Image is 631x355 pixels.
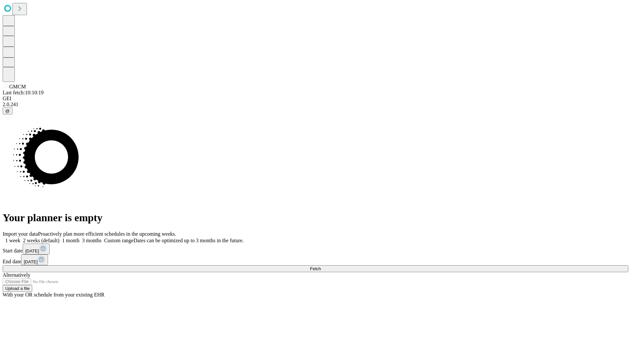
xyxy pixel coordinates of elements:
[3,107,12,114] button: @
[24,259,37,264] span: [DATE]
[3,212,628,224] h1: Your planner is empty
[3,285,32,292] button: Upload a file
[62,238,80,243] span: 1 month
[310,266,321,271] span: Fetch
[3,244,628,254] div: Start date
[82,238,102,243] span: 3 months
[9,84,26,89] span: GMCM
[133,238,244,243] span: Dates can be optimized up to 3 months in the future.
[3,272,30,278] span: Alternatively
[3,96,628,102] div: GEI
[21,254,48,265] button: [DATE]
[3,292,105,297] span: With your OR schedule from your existing EHR
[23,238,59,243] span: 2 weeks (default)
[5,108,10,113] span: @
[38,231,176,237] span: Proactively plan more efficient schedules in the upcoming weeks.
[3,102,628,107] div: 2.0.241
[5,238,20,243] span: 1 week
[104,238,133,243] span: Custom range
[25,248,39,253] span: [DATE]
[3,231,38,237] span: Import your data
[23,244,50,254] button: [DATE]
[3,90,44,95] span: Last fetch: 10:10:19
[3,254,628,265] div: End date
[3,265,628,272] button: Fetch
